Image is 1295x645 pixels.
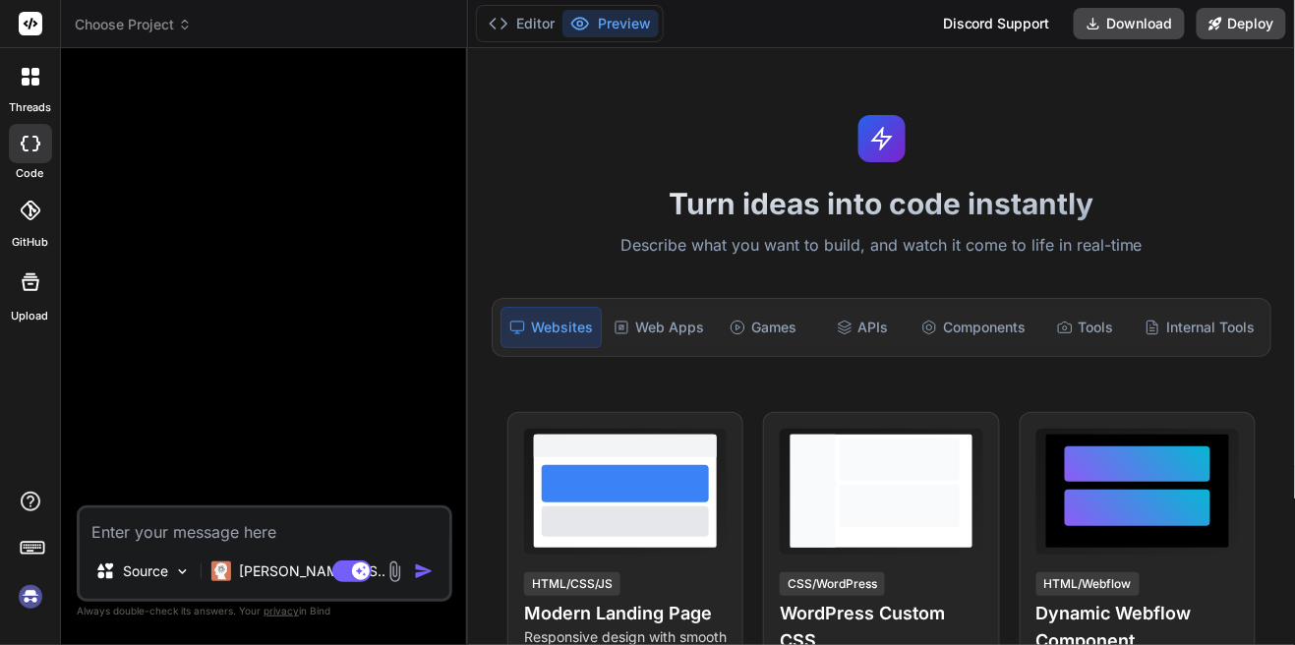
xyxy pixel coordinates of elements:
div: Games [716,307,811,348]
span: privacy [264,605,299,616]
div: HTML/Webflow [1036,572,1140,596]
p: Source [123,561,168,581]
img: icon [414,561,434,581]
div: Internal Tools [1137,307,1263,348]
div: CSS/WordPress [780,572,885,596]
div: Tools [1037,307,1133,348]
img: attachment [383,560,406,583]
label: code [17,165,44,182]
div: Websites [500,307,602,348]
label: threads [9,99,51,116]
p: [PERSON_NAME] 4 S.. [239,561,385,581]
img: Pick Models [174,563,191,580]
div: Web Apps [606,307,712,348]
div: APIs [815,307,911,348]
span: Choose Project [75,15,192,34]
div: Components [913,307,1033,348]
button: Download [1074,8,1185,39]
img: Claude 4 Sonnet [211,561,231,581]
p: Always double-check its answers. Your in Bind [77,602,452,620]
button: Deploy [1197,8,1286,39]
label: Upload [12,308,49,324]
div: Discord Support [931,8,1062,39]
button: Editor [481,10,562,37]
p: Describe what you want to build, and watch it come to life in real-time [480,233,1283,259]
img: signin [14,580,47,614]
h1: Turn ideas into code instantly [480,186,1283,221]
h4: Modern Landing Page [524,600,727,627]
button: Preview [562,10,659,37]
label: GitHub [12,234,48,251]
div: HTML/CSS/JS [524,572,620,596]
